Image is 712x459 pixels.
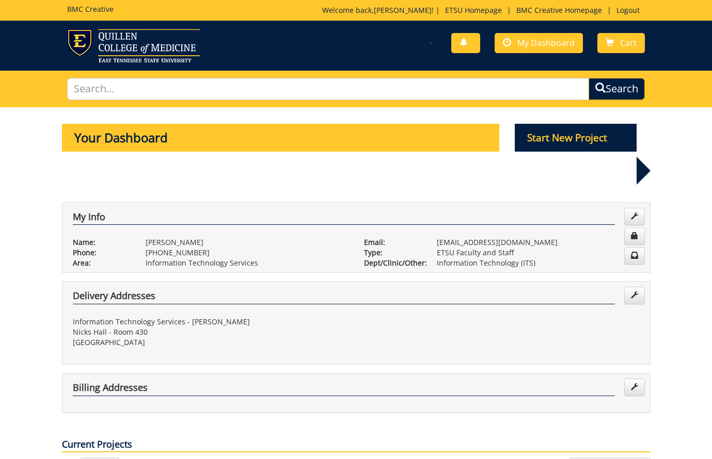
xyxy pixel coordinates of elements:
a: BMC Creative Homepage [511,5,607,15]
a: Edit Addresses [624,379,645,396]
p: Welcome back, ! | | | [322,5,645,15]
p: [PERSON_NAME] [146,237,349,248]
p: Nicks Hall - Room 430 [73,327,349,337]
p: [EMAIL_ADDRESS][DOMAIN_NAME] [437,237,640,248]
p: ETSU Faculty and Staff [437,248,640,258]
a: [PERSON_NAME] [374,5,432,15]
p: Information Technology Services [146,258,349,268]
h4: Delivery Addresses [73,291,615,304]
img: ETSU logo [67,29,200,62]
p: Area: [73,258,130,268]
p: Phone: [73,248,130,258]
h4: My Info [73,212,615,225]
p: Dept/Clinic/Other: [364,258,421,268]
a: Edit Info [624,208,645,225]
p: Email: [364,237,421,248]
input: Search... [67,78,589,100]
button: Search [589,78,645,100]
p: Name: [73,237,130,248]
p: Information Technology Services - [PERSON_NAME] [73,317,349,327]
h4: Billing Addresses [73,383,615,396]
p: Start New Project [515,124,637,152]
a: Change Communication Preferences [624,247,645,265]
p: Current Projects [62,438,651,452]
a: Edit Addresses [624,287,645,304]
span: Cart [620,37,637,48]
a: Change Password [624,227,645,245]
a: Logout [611,5,645,15]
p: Information Technology (ITS) [437,258,640,268]
a: ETSU Homepage [440,5,507,15]
p: [GEOGRAPHIC_DATA] [73,337,349,348]
p: Your Dashboard [62,124,500,152]
a: Cart [597,33,645,53]
a: My Dashboard [495,33,583,53]
span: My Dashboard [517,37,575,48]
a: Start New Project [515,134,637,143]
p: [PHONE_NUMBER] [146,248,349,258]
p: Type: [364,248,421,258]
h5: BMC Creative [67,5,114,13]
